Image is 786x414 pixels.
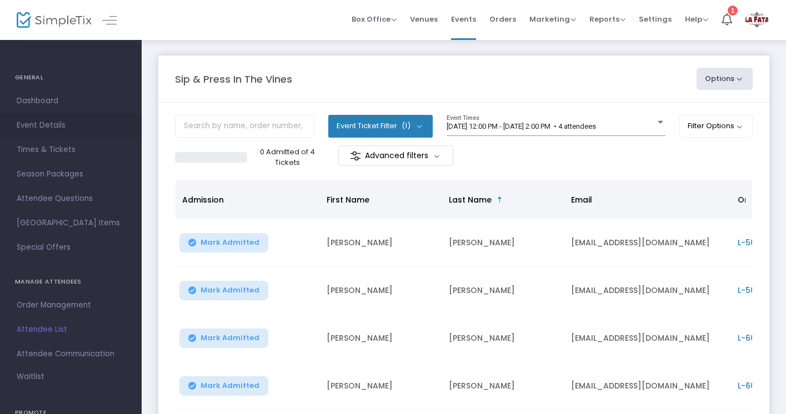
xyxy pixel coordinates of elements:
span: Sortable [495,195,504,204]
span: Special Offers [17,240,125,255]
span: Event Details [17,118,125,133]
td: [PERSON_NAME] [442,219,564,267]
span: Attendee List [17,322,125,337]
span: Help [685,14,708,24]
span: Box Office [352,14,397,24]
m-button: Advanced filters [338,145,453,166]
h4: GENERAL [15,67,127,89]
td: [PERSON_NAME] [320,362,442,410]
span: Attendee Questions [17,191,125,206]
input: Search by name, order number, email, ip address [175,115,314,138]
td: [PERSON_NAME] [320,267,442,315]
span: Mark Admitted [201,286,259,295]
img: filter [350,150,361,161]
td: [PERSON_NAME] [320,315,442,362]
td: [EMAIL_ADDRESS][DOMAIN_NAME] [564,219,731,267]
td: [PERSON_NAME] [320,219,442,267]
span: [GEOGRAPHIC_DATA] Items [17,216,125,230]
p: 0 Admitted of 4 Tickets [252,147,323,168]
span: First Name [327,194,369,205]
div: 1 [728,6,738,16]
button: Event Ticket Filter(1) [328,115,433,137]
button: Options [697,68,753,90]
span: Times & Tickets [17,143,125,157]
span: Settings [639,5,672,33]
span: Events [451,5,476,33]
span: Venues [410,5,438,33]
td: [PERSON_NAME] [442,267,564,315]
td: [EMAIL_ADDRESS][DOMAIN_NAME] [564,267,731,315]
td: [PERSON_NAME] [442,362,564,410]
span: [DATE] 12:00 PM - [DATE] 2:00 PM • 4 attendees [447,122,596,130]
h4: MANAGE ATTENDEES [15,271,127,293]
span: Waitlist [17,371,44,382]
button: Mark Admitted [179,329,268,348]
span: Mark Admitted [201,381,259,390]
td: [PERSON_NAME] [442,315,564,362]
span: Mark Admitted [201,238,259,247]
button: Mark Admitted [179,376,268,396]
span: (1) [402,122,410,130]
td: [EMAIL_ADDRESS][DOMAIN_NAME] [564,315,731,362]
span: Reports [589,14,625,24]
span: Orders [489,5,516,33]
span: Last Name [449,194,492,205]
span: Order Management [17,298,125,312]
button: Mark Admitted [179,233,268,253]
span: Email [571,194,592,205]
button: Filter Options [679,115,753,137]
span: Admission [182,194,224,205]
span: Attendee Communication [17,347,125,361]
m-panel-title: Sip & Press In The Vines [175,72,292,87]
td: [EMAIL_ADDRESS][DOMAIN_NAME] [564,362,731,410]
span: Order ID [738,194,772,205]
span: Mark Admitted [201,334,259,342]
button: Mark Admitted [179,281,268,300]
span: Marketing [529,14,576,24]
span: Season Packages [17,167,125,181]
div: Data table [176,180,752,410]
span: Dashboard [17,94,125,108]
